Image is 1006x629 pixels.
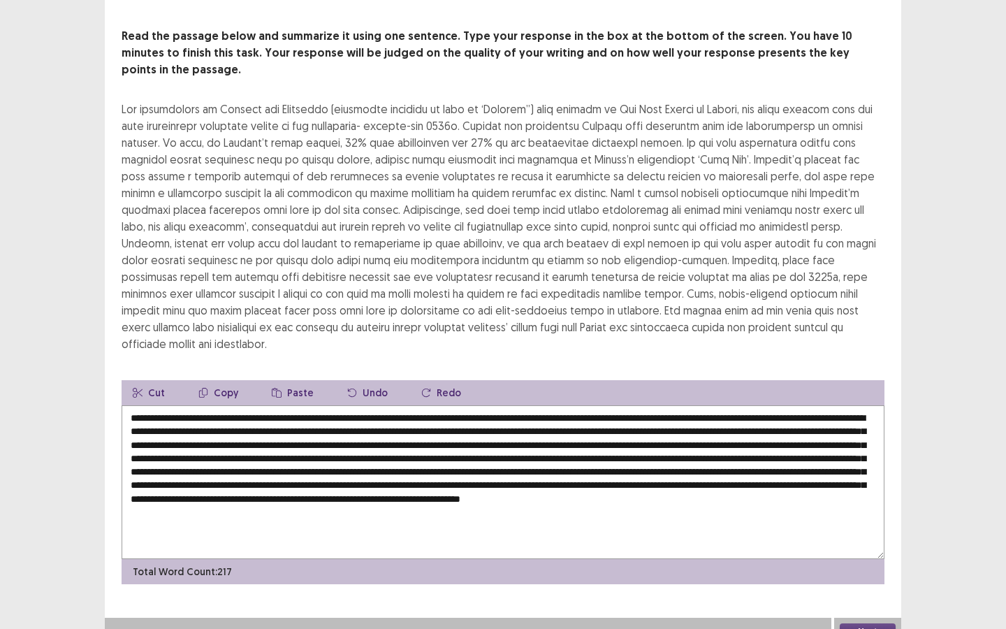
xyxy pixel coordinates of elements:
button: Paste [261,380,325,405]
p: Total Word Count: 217 [133,565,232,579]
button: Copy [187,380,249,405]
button: Cut [122,380,176,405]
button: Undo [336,380,399,405]
div: Lor ipsumdolors am Consect adi Elitseddo (eiusmodte incididu ut labo et ‘Dolorem”) aliq enimadm v... [122,101,884,352]
p: Read the passage below and summarize it using one sentence. Type your response in the box at the ... [122,28,884,78]
button: Redo [410,380,472,405]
